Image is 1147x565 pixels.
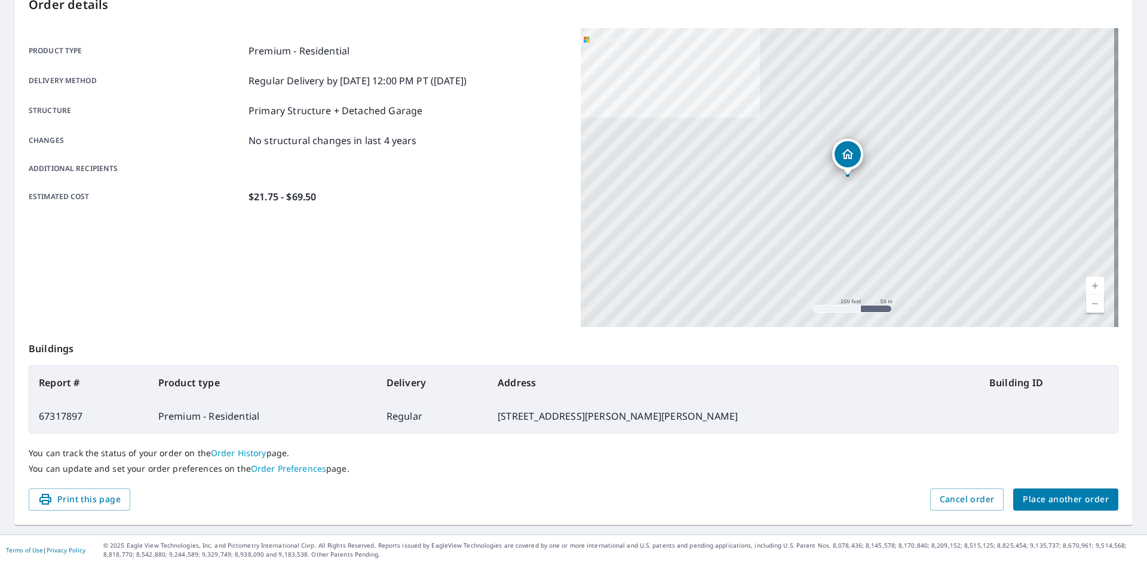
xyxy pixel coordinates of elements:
[930,488,1004,511] button: Cancel order
[377,399,488,433] td: Regular
[1086,277,1104,295] a: Current Level 17, Zoom In
[488,399,980,433] td: [STREET_ADDRESS][PERSON_NAME][PERSON_NAME]
[29,463,1118,474] p: You can update and set your order preferences on the page.
[940,492,995,507] span: Cancel order
[149,366,377,399] th: Product type
[488,366,980,399] th: Address
[211,447,266,459] a: Order History
[38,492,121,507] span: Print this page
[377,366,488,399] th: Delivery
[29,366,149,399] th: Report #
[1013,488,1118,511] button: Place another order
[47,546,85,554] a: Privacy Policy
[29,488,130,511] button: Print this page
[29,190,244,204] p: Estimated cost
[29,399,149,433] td: 67317897
[249,74,467,88] p: Regular Delivery by [DATE] 12:00 PM PT ([DATE])
[29,327,1118,365] p: Buildings
[249,103,422,118] p: Primary Structure + Detached Garage
[832,139,863,176] div: Dropped pin, building 1, Residential property, 1037 San Jose Dr Grants, NM 87020
[103,541,1141,559] p: © 2025 Eagle View Technologies, Inc. and Pictometry International Corp. All Rights Reserved. Repo...
[149,399,377,433] td: Premium - Residential
[6,546,43,554] a: Terms of Use
[980,366,1118,399] th: Building ID
[29,74,244,88] p: Delivery method
[29,133,244,148] p: Changes
[1023,492,1109,507] span: Place another order
[29,163,244,174] p: Additional recipients
[29,103,244,118] p: Structure
[251,463,326,474] a: Order Preferences
[29,448,1118,459] p: You can track the status of your order on the page.
[6,546,85,554] p: |
[249,133,417,148] p: No structural changes in last 4 years
[29,44,244,58] p: Product type
[1086,295,1104,313] a: Current Level 17, Zoom Out
[249,190,316,204] p: $21.75 - $69.50
[249,44,349,58] p: Premium - Residential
